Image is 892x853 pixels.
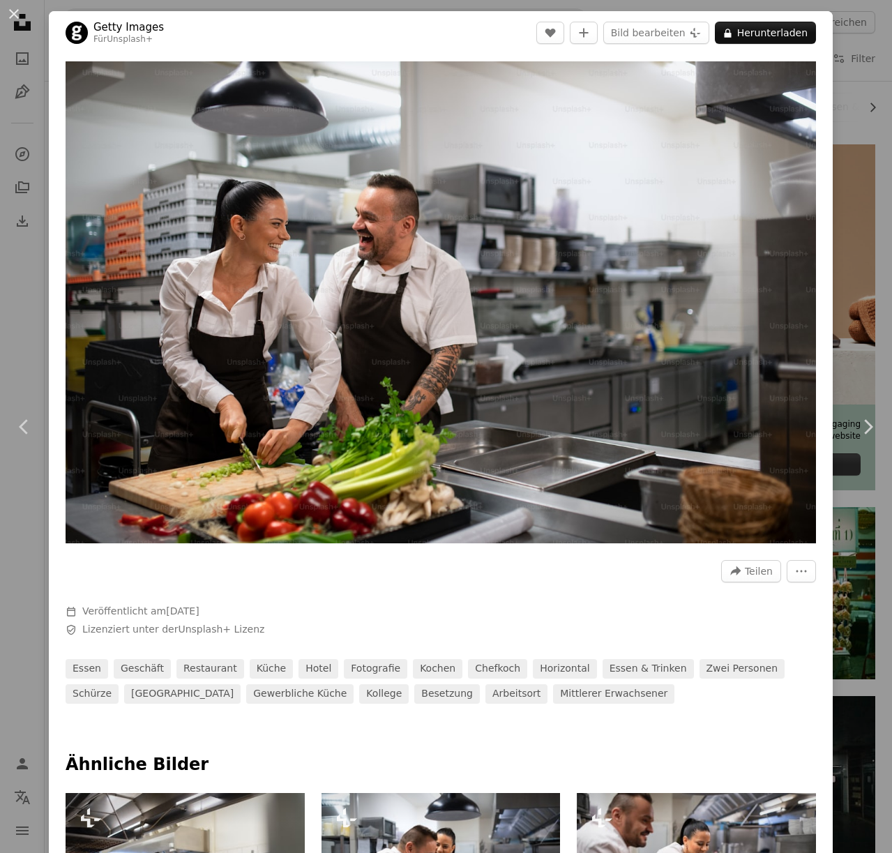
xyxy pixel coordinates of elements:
[700,659,785,679] a: zwei Personen
[413,659,462,679] a: Kochen
[166,605,199,617] time: 25. April 2023 um 18:10:10 MESZ
[114,659,171,679] a: Geschäft
[533,659,596,679] a: horizontal
[721,560,781,582] button: Dieses Bild teilen
[178,624,264,635] a: Unsplash+ Lizenz
[93,20,164,34] a: Getty Images
[66,61,816,543] img: Ein Koch, der lehrt, wie man kocht und Gemüse in der Großküche schneidet.
[246,684,354,704] a: Gewerbliche Küche
[536,22,564,44] button: Gefällt mir
[124,684,241,704] a: [GEOGRAPHIC_DATA]
[603,22,709,44] button: Bild bearbeiten
[787,560,816,582] button: Weitere Aktionen
[82,605,199,617] span: Veröffentlicht am
[250,659,294,679] a: Küche
[298,659,338,679] a: Hotel
[344,659,407,679] a: Fotografie
[176,659,244,679] a: Restaurant
[66,754,816,776] h4: Ähnliche Bilder
[468,659,527,679] a: Chefkoch
[66,61,816,543] button: Dieses Bild heranzoomen
[107,34,153,44] a: Unsplash+
[93,34,164,45] div: Für
[359,684,409,704] a: Kollege
[414,684,480,704] a: Besetzung
[843,360,892,494] a: Weiter
[570,22,598,44] button: Zu Kollektion hinzufügen
[715,22,816,44] button: Herunterladen
[82,623,264,637] span: Lizenziert unter der
[745,561,773,582] span: Teilen
[66,684,119,704] a: Schürze
[66,22,88,44] img: Zum Profil von Getty Images
[603,659,694,679] a: Essen & Trinken
[485,684,547,704] a: Arbeitsort
[66,659,108,679] a: Essen
[553,684,674,704] a: Mittlerer Erwachsener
